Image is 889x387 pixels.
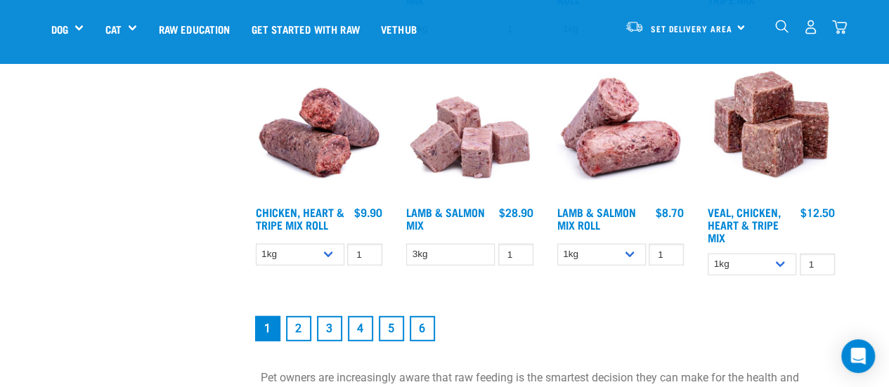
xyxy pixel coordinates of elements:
[347,244,382,265] input: 1
[841,339,875,373] div: Open Intercom Messenger
[252,313,838,344] nav: pagination
[354,206,382,218] div: $9.90
[800,254,835,275] input: 1
[708,209,781,240] a: Veal, Chicken, Heart & Tripe Mix
[554,65,688,199] img: 1261 Lamb Salmon Roll 01
[105,21,121,37] a: Cat
[252,65,387,199] img: Chicken Heart Tripe Roll 01
[656,206,684,218] div: $8.70
[317,316,342,341] a: Goto page 3
[704,65,838,199] img: Veal Chicken Heart Tripe Mix 01
[406,209,485,228] a: Lamb & Salmon Mix
[649,244,684,265] input: 1
[379,316,404,341] a: Goto page 5
[800,206,835,218] div: $12.50
[803,20,818,34] img: user.png
[498,244,533,265] input: 1
[286,316,311,341] a: Goto page 2
[775,20,789,33] img: home-icon-1@2x.png
[256,209,344,228] a: Chicken, Heart & Tripe Mix Roll
[348,316,373,341] a: Goto page 4
[403,65,537,199] img: 1029 Lamb Salmon Mix 01
[557,209,636,228] a: Lamb & Salmon Mix Roll
[625,20,644,33] img: van-moving.png
[148,1,240,57] a: Raw Education
[255,316,280,341] a: Page 1
[832,20,847,34] img: home-icon@2x.png
[651,26,732,31] span: Set Delivery Area
[241,1,370,57] a: Get started with Raw
[499,206,533,218] div: $28.90
[51,21,68,37] a: Dog
[370,1,427,57] a: Vethub
[410,316,435,341] a: Goto page 6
